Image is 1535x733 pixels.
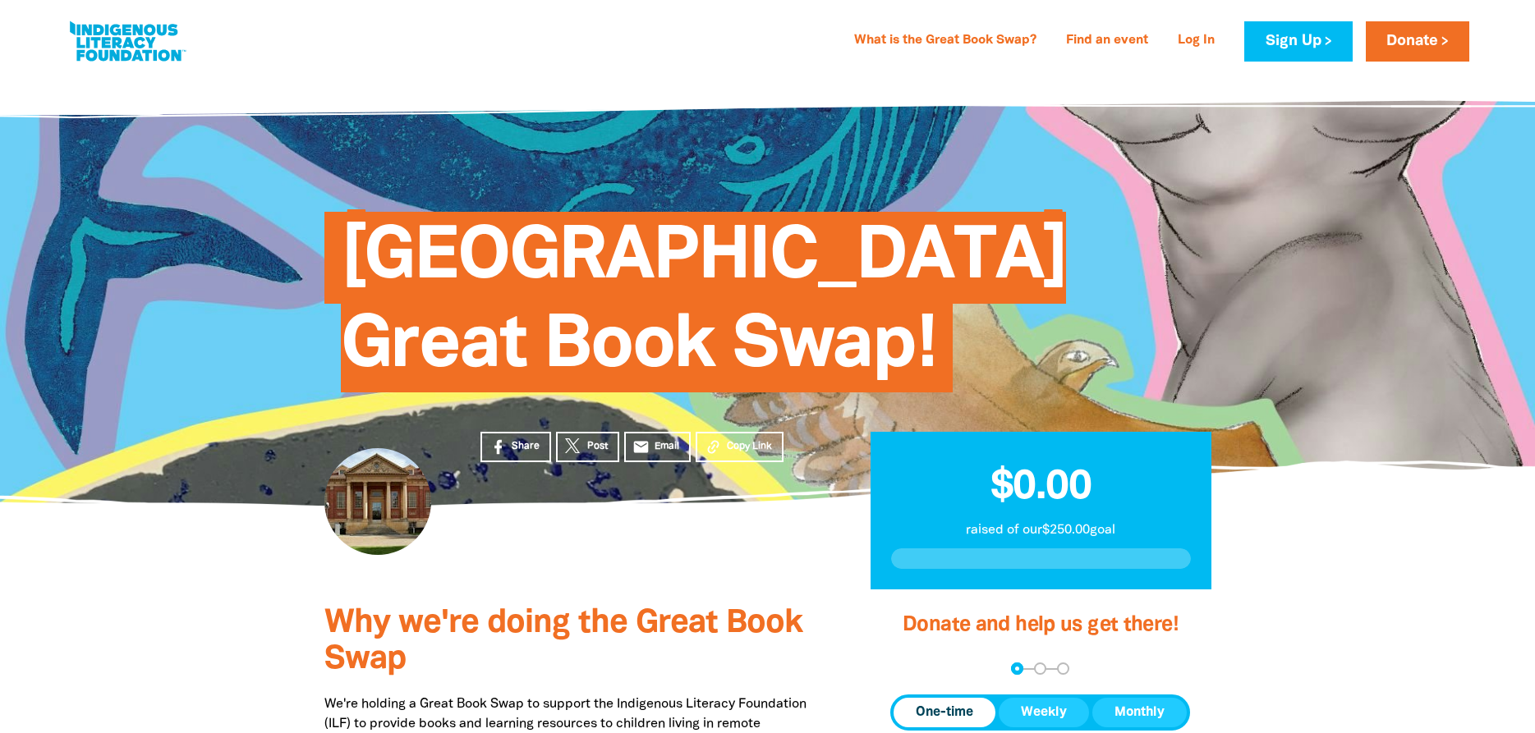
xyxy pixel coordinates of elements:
span: Copy Link [727,439,772,454]
span: Post [587,439,608,454]
span: [GEOGRAPHIC_DATA] Great Book Swap! [341,224,1067,392]
a: emailEmail [624,432,692,462]
button: One-time [894,698,995,727]
span: Email [655,439,679,454]
button: Navigate to step 3 of 3 to enter your payment details [1057,662,1069,675]
button: Weekly [999,698,1089,727]
span: One-time [916,703,973,722]
div: Donation frequency [890,694,1190,731]
a: Log In [1168,28,1225,54]
span: Why we're doing the Great Book Swap [324,608,802,675]
span: Donate and help us get there! [903,616,1179,635]
a: Share [480,432,551,462]
span: Share [512,439,540,454]
button: Monthly [1092,698,1187,727]
span: $0.00 [990,469,1092,506]
button: Copy Link [696,432,784,462]
span: Weekly [1021,703,1067,722]
i: email [632,438,650,456]
a: What is the Great Book Swap? [844,28,1046,54]
a: Post [556,432,619,462]
button: Navigate to step 1 of 3 to enter your donation amount [1011,662,1023,675]
button: Navigate to step 2 of 3 to enter your details [1034,662,1046,675]
span: Monthly [1114,703,1165,722]
a: Find an event [1056,28,1158,54]
a: Sign Up [1244,21,1352,62]
a: Donate [1366,21,1469,62]
p: raised of our $250.00 goal [891,520,1191,540]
